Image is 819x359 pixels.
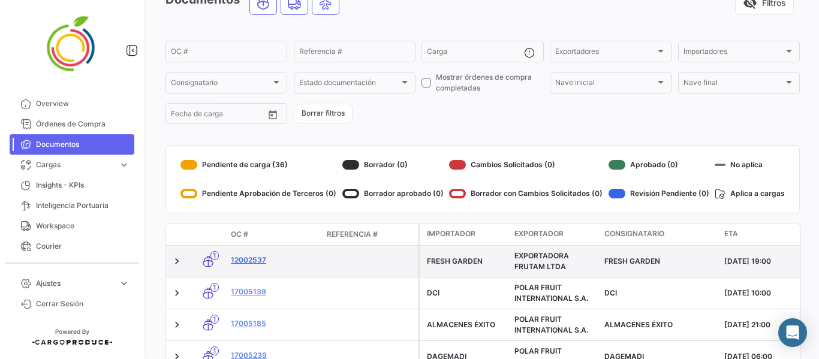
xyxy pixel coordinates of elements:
[36,98,130,109] span: Overview
[514,251,595,272] div: EXPORTADORA FRUTAM LTDA
[36,180,130,191] span: Insights - KPIs
[342,184,444,203] div: Borrador aprobado (0)
[119,278,130,289] span: expand_more
[609,155,709,174] div: Aprobado (0)
[724,288,805,298] div: [DATE] 10:00
[231,229,248,240] span: OC #
[427,319,505,330] div: ALMACENES ÉXITO
[36,278,114,289] span: Ajustes
[231,318,317,329] a: 17005185
[600,224,719,245] datatable-header-cell: Consignatario
[171,287,183,299] a: Expand/Collapse Row
[449,155,603,174] div: Cambios Solicitados (0)
[609,184,709,203] div: Revisión Pendiente (0)
[36,159,114,170] span: Cargas
[514,228,564,239] span: Exportador
[514,282,595,304] div: POLAR FRUIT INTERNATIONAL S.A.
[231,286,317,297] a: 17005139
[604,257,660,266] span: FRESH GARDEN
[119,159,130,170] span: expand_more
[10,216,134,236] a: Workspace
[190,230,226,239] datatable-header-cell: Modo de Transporte
[10,93,134,114] a: Overview
[555,49,655,58] span: Exportadores
[683,80,784,89] span: Nave final
[36,139,130,150] span: Documentos
[427,288,505,298] div: DCI
[171,80,271,89] span: Consignatario
[36,200,130,211] span: Inteligencia Portuaria
[36,221,130,231] span: Workspace
[180,184,336,203] div: Pendiente Aprobación de Terceros (0)
[201,111,245,120] input: Hasta
[683,49,784,58] span: Importadores
[10,236,134,257] a: Courier
[327,229,378,240] span: Referencia #
[10,114,134,134] a: Órdenes de Compra
[299,80,399,89] span: Estado documentación
[294,104,353,123] button: Borrar filtros
[719,224,809,245] datatable-header-cell: ETA
[724,228,738,239] span: ETA
[510,224,600,245] datatable-header-cell: Exportador
[10,195,134,216] a: Inteligencia Portuaria
[42,14,102,74] img: 4ff2da5d-257b-45de-b8a4-5752211a35e0.png
[436,72,543,93] span: Mostrar órdenes de compra completadas
[171,255,183,267] a: Expand/Collapse Row
[180,155,336,174] div: Pendiente de carga (36)
[420,224,510,245] datatable-header-cell: Importador
[715,155,785,174] div: No aplica
[10,175,134,195] a: Insights - KPIs
[226,224,322,245] datatable-header-cell: OC #
[210,346,219,355] span: 1
[778,318,807,347] div: Abrir Intercom Messenger
[10,134,134,155] a: Documentos
[210,315,219,324] span: 1
[231,255,317,266] a: 12002537
[171,111,192,120] input: Desde
[555,80,655,89] span: Nave inicial
[604,228,664,239] span: Consignatario
[604,288,617,297] span: DCI
[210,283,219,292] span: 1
[724,256,805,267] div: [DATE] 19:00
[514,314,595,336] div: POLAR FRUIT INTERNATIONAL S.A.
[36,119,130,129] span: Órdenes de Compra
[36,241,130,252] span: Courier
[264,105,282,123] button: Open calendar
[449,184,603,203] div: Borrador con Cambios Solicitados (0)
[427,228,475,239] span: Importador
[724,319,805,330] div: [DATE] 21:00
[604,320,673,329] span: ALMACENES ÉXITO
[715,184,785,203] div: Aplica a cargas
[427,256,505,267] div: FRESH GARDEN
[322,224,418,245] datatable-header-cell: Referencia #
[171,319,183,331] a: Expand/Collapse Row
[210,251,219,260] span: 1
[10,257,134,277] a: Sensores
[342,155,444,174] div: Borrador (0)
[36,298,130,309] span: Cerrar Sesión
